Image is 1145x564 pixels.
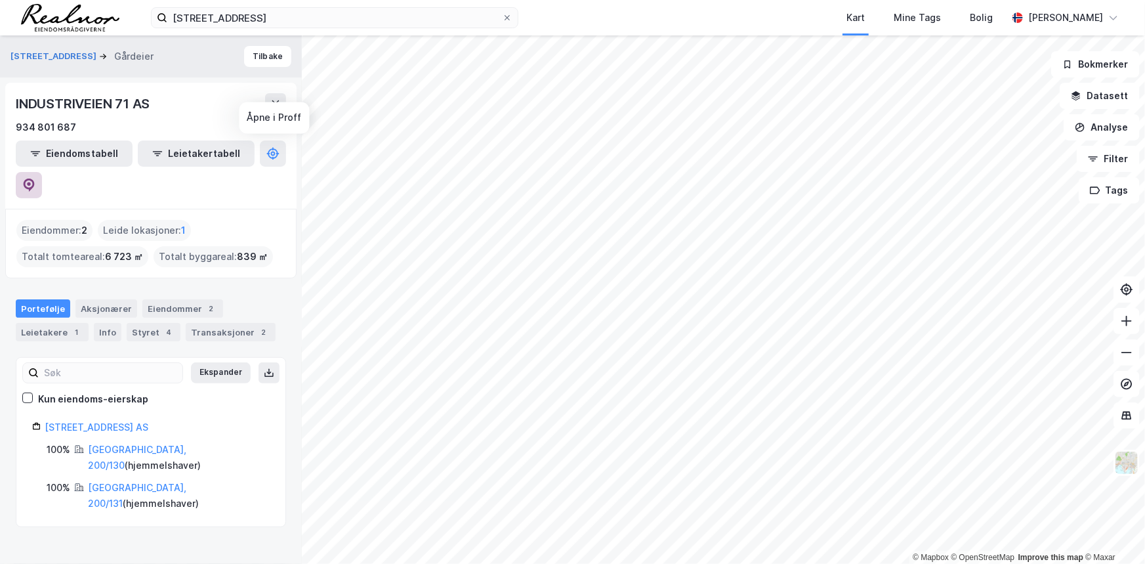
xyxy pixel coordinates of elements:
span: 6 723 ㎡ [105,249,143,265]
div: Kontrollprogram for chat [1079,501,1145,564]
div: Mine Tags [894,10,941,26]
a: [STREET_ADDRESS] AS [45,422,148,433]
input: Søk på adresse, matrikkel, gårdeiere, leietakere eller personer [167,8,502,28]
div: INDUSTRIVEIEN 71 AS [16,93,152,114]
button: [STREET_ADDRESS] [10,50,99,63]
div: Transaksjoner [186,323,276,341]
button: Bokmerker [1051,51,1140,77]
button: Leietakertabell [138,141,255,167]
div: Eiendommer : [16,220,93,241]
div: Totalt byggareal : [154,246,273,267]
span: 839 ㎡ [237,249,268,265]
button: Tags [1079,177,1140,204]
a: OpenStreetMap [951,553,1015,562]
div: Leide lokasjoner : [98,220,191,241]
div: Kart [846,10,865,26]
iframe: Chat Widget [1079,501,1145,564]
div: 2 [257,326,270,339]
div: 934 801 687 [16,119,76,135]
a: [GEOGRAPHIC_DATA], 200/130 [88,444,186,471]
div: 1 [70,326,83,339]
button: Datasett [1060,83,1140,109]
div: 100% [47,480,70,496]
img: realnor-logo.934646d98de889bb5806.png [21,4,119,32]
div: [PERSON_NAME] [1028,10,1103,26]
div: Aksjonærer [75,299,137,318]
div: Eiendommer [142,299,223,318]
div: Gårdeier [114,49,154,64]
a: Improve this map [1018,553,1083,562]
input: Søk [39,363,182,383]
div: 4 [162,326,175,339]
div: Info [94,323,121,341]
button: Eiendomstabell [16,141,133,167]
span: 2 [81,223,87,238]
div: 100% [47,442,70,458]
button: Filter [1077,146,1140,172]
div: Portefølje [16,299,70,318]
div: 2 [205,302,218,315]
button: Ekspander [191,362,251,383]
button: Tilbake [244,46,291,67]
div: ( hjemmelshaver ) [88,480,270,511]
a: Mapbox [913,553,949,562]
div: ( hjemmelshaver ) [88,442,270,473]
div: Kun eiendoms-eierskap [38,391,148,407]
img: Z [1114,450,1139,475]
span: 1 [181,223,186,238]
button: Analyse [1064,114,1140,141]
div: Bolig [970,10,993,26]
div: Totalt tomteareal : [16,246,148,267]
div: Styret [127,323,180,341]
div: Leietakere [16,323,89,341]
a: [GEOGRAPHIC_DATA], 200/131 [88,482,186,509]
